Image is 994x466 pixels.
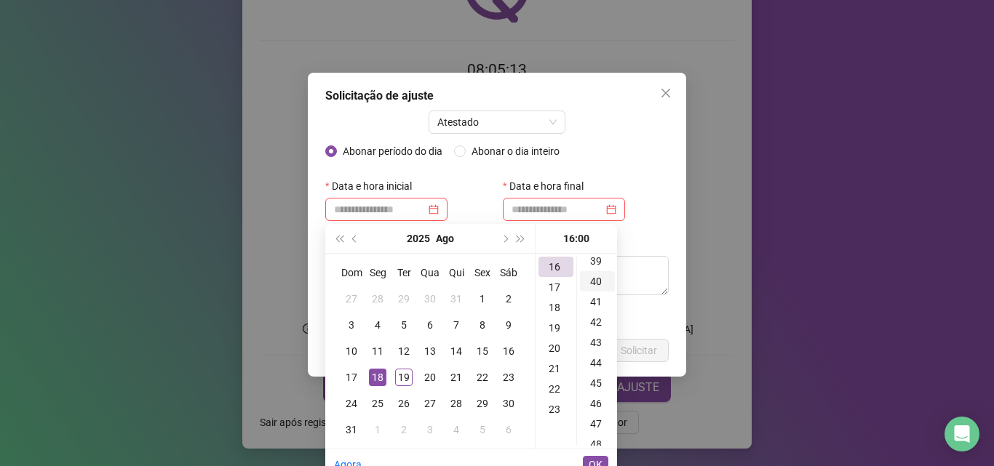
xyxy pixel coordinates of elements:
td: 2025-08-25 [365,390,391,417]
td: 2025-08-14 [443,338,469,364]
td: 2025-09-06 [496,417,522,443]
span: Abonar período do dia [337,143,448,159]
button: prev-year [347,224,363,253]
td: 2025-08-17 [338,364,365,390]
div: 22 [474,369,491,386]
td: 2025-09-03 [417,417,443,443]
div: 7 [448,316,465,334]
div: 43 [580,332,615,353]
td: 2025-08-22 [469,364,496,390]
div: 48 [580,434,615,454]
td: 2025-09-01 [365,417,391,443]
div: 5 [395,316,413,334]
div: 16:00 [541,224,611,253]
td: 2025-08-27 [417,390,443,417]
div: 39 [580,251,615,271]
div: 21 [538,358,573,379]
td: 2025-08-26 [391,390,417,417]
label: Data e hora final [503,174,593,198]
div: 12 [395,342,413,360]
div: Solicitação de ajuste [325,87,669,105]
td: 2025-08-10 [338,338,365,364]
td: 2025-08-30 [496,390,522,417]
div: 19 [538,318,573,338]
td: 2025-08-23 [496,364,522,390]
div: 4 [448,421,465,438]
div: 3 [421,421,439,438]
div: 31 [448,290,465,308]
td: 2025-08-15 [469,338,496,364]
td: 2025-09-05 [469,417,496,443]
td: 2025-08-19 [391,364,417,390]
div: 46 [580,393,615,414]
th: Sáb [496,260,522,286]
div: 5 [474,421,491,438]
button: year panel [407,224,430,253]
div: 8 [474,316,491,334]
div: 31 [343,421,360,438]
div: 24 [343,395,360,412]
span: Abonar o dia inteiro [466,143,565,159]
div: 18 [538,297,573,318]
td: 2025-07-28 [365,286,391,312]
td: 2025-08-03 [338,312,365,338]
div: 30 [500,395,517,412]
div: 42 [580,312,615,332]
td: 2025-08-28 [443,390,469,417]
div: 16 [538,257,573,277]
td: 2025-08-09 [496,312,522,338]
td: 2025-08-13 [417,338,443,364]
div: 25 [369,395,386,412]
div: 23 [538,399,573,419]
th: Dom [338,260,365,286]
div: 18 [369,369,386,386]
td: 2025-08-12 [391,338,417,364]
td: 2025-08-06 [417,312,443,338]
div: 29 [395,290,413,308]
td: 2025-08-04 [365,312,391,338]
div: 13 [421,342,439,360]
td: 2025-08-07 [443,312,469,338]
div: 1 [474,290,491,308]
div: 30 [421,290,439,308]
div: 27 [343,290,360,308]
div: 47 [580,414,615,434]
div: 26 [395,395,413,412]
div: 2 [395,421,413,438]
button: super-prev-year [331,224,347,253]
button: Solicitar [609,339,669,362]
button: Close [654,81,677,105]
td: 2025-07-31 [443,286,469,312]
td: 2025-08-16 [496,338,522,364]
div: 17 [343,369,360,386]
div: 11 [369,342,386,360]
span: close [660,87,672,99]
div: 45 [580,373,615,393]
th: Seg [365,260,391,286]
td: 2025-09-04 [443,417,469,443]
td: 2025-07-30 [417,286,443,312]
div: 19 [395,369,413,386]
div: 20 [421,369,439,386]
div: 41 [580,292,615,312]
td: 2025-08-02 [496,286,522,312]
td: 2025-08-01 [469,286,496,312]
button: next-year [496,224,512,253]
div: 28 [448,395,465,412]
td: 2025-08-05 [391,312,417,338]
div: 15 [474,342,491,360]
th: Ter [391,260,417,286]
div: 28 [369,290,386,308]
div: 6 [421,316,439,334]
td: 2025-08-21 [443,364,469,390]
button: super-next-year [513,224,529,253]
th: Qui [443,260,469,286]
div: 4 [369,316,386,334]
label: Data e hora inicial [325,174,421,198]
div: 16 [500,342,517,360]
div: 29 [474,395,491,412]
div: 2 [500,290,517,308]
td: 2025-07-27 [338,286,365,312]
div: 21 [448,369,465,386]
div: 10 [343,342,360,360]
